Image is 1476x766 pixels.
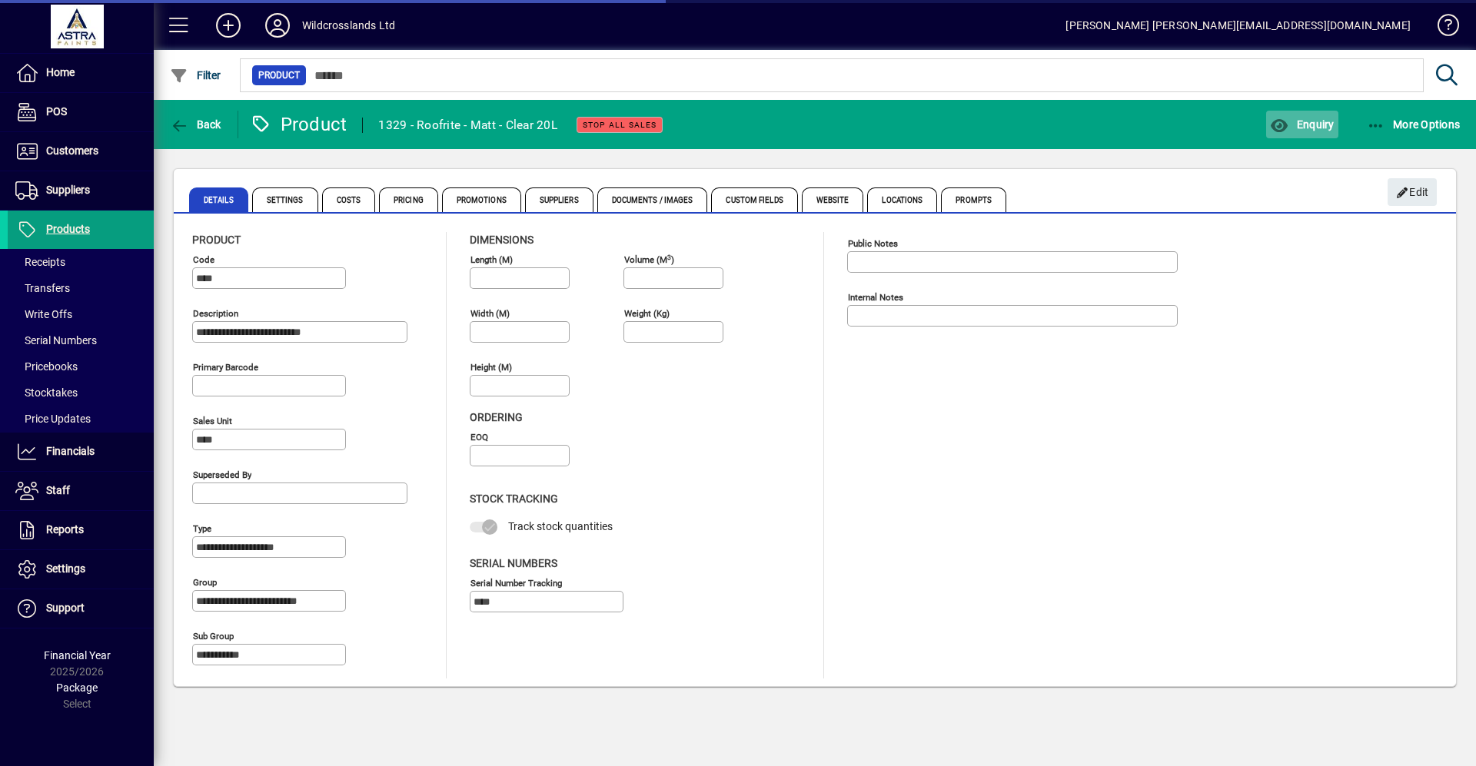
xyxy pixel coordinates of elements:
span: Receipts [15,256,65,268]
span: Product [258,68,300,83]
button: Filter [166,61,225,89]
span: Back [170,118,221,131]
span: Product [192,234,241,246]
a: Serial Numbers [8,327,154,353]
a: Customers [8,132,154,171]
span: Write Offs [15,308,72,320]
span: Serial Numbers [15,334,97,347]
mat-label: Weight (Kg) [624,308,670,319]
mat-label: Code [193,254,214,265]
a: Suppliers [8,171,154,210]
span: Financials [46,445,95,457]
mat-label: Description [193,308,238,319]
span: Stop all sales [583,120,657,130]
a: Stocktakes [8,380,154,406]
button: Enquiry [1266,111,1338,138]
mat-label: Internal Notes [848,292,903,303]
mat-label: Height (m) [470,362,512,373]
span: Customers [46,144,98,157]
span: Price Updates [15,413,91,425]
a: Write Offs [8,301,154,327]
button: Profile [253,12,302,39]
a: POS [8,93,154,131]
mat-label: Volume (m ) [624,254,674,265]
span: Details [189,187,248,212]
a: Pricebooks [8,353,154,380]
span: Track stock quantities [508,520,613,532]
span: Products [46,223,90,235]
mat-label: Superseded by [193,469,251,480]
span: Staff [46,484,70,496]
a: Settings [8,550,154,589]
span: Reports [46,523,84,536]
mat-label: Width (m) [470,308,510,319]
mat-label: Primary barcode [193,362,258,373]
span: Stocktakes [15,386,78,399]
span: Filter [170,69,221,81]
span: Custom Fields [711,187,797,212]
button: Back [166,111,225,138]
a: Knowledge Base [1426,3,1457,53]
span: POS [46,105,67,118]
span: Stock Tracking [470,492,558,505]
span: Edit [1396,180,1429,205]
span: Website [802,187,864,212]
span: Ordering [470,411,523,423]
mat-label: Serial Number tracking [470,577,562,588]
div: 1329 - Roofrite - Matt - Clear 20L [378,113,557,138]
button: More Options [1363,111,1464,138]
mat-label: Group [193,577,217,588]
span: Dimensions [470,234,534,246]
div: Product [250,112,347,137]
a: Financials [8,433,154,471]
span: Support [46,602,85,614]
span: Settings [46,562,85,575]
a: Support [8,589,154,628]
span: More Options [1367,118,1461,131]
span: Serial Numbers [470,557,557,569]
span: Locations [867,187,937,212]
span: Home [46,66,75,78]
a: Transfers [8,275,154,301]
span: Settings [252,187,318,212]
a: Home [8,54,154,92]
a: Price Updates [8,406,154,432]
span: Documents / Images [597,187,708,212]
mat-label: EOQ [470,432,488,443]
mat-label: Length (m) [470,254,513,265]
div: Wildcrosslands Ltd [302,13,395,38]
mat-label: Public Notes [848,238,898,249]
app-page-header-button: Back [154,111,238,138]
span: Package [56,681,98,694]
mat-label: Type [193,523,211,534]
a: Staff [8,472,154,510]
span: Pricing [379,187,438,212]
a: Reports [8,511,154,549]
span: Promotions [442,187,521,212]
a: Receipts [8,249,154,275]
span: Pricebooks [15,360,78,373]
span: Suppliers [46,184,90,196]
span: Financial Year [44,649,111,662]
button: Add [204,12,253,39]
mat-label: Sub group [193,631,234,642]
span: Prompts [941,187,1006,212]
span: Costs [322,187,376,212]
button: Edit [1388,178,1437,206]
div: [PERSON_NAME] [PERSON_NAME][EMAIL_ADDRESS][DOMAIN_NAME] [1065,13,1411,38]
mat-label: Sales unit [193,416,232,426]
span: Suppliers [525,187,593,212]
sup: 3 [667,253,671,260]
span: Transfers [15,282,70,294]
span: Enquiry [1270,118,1334,131]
